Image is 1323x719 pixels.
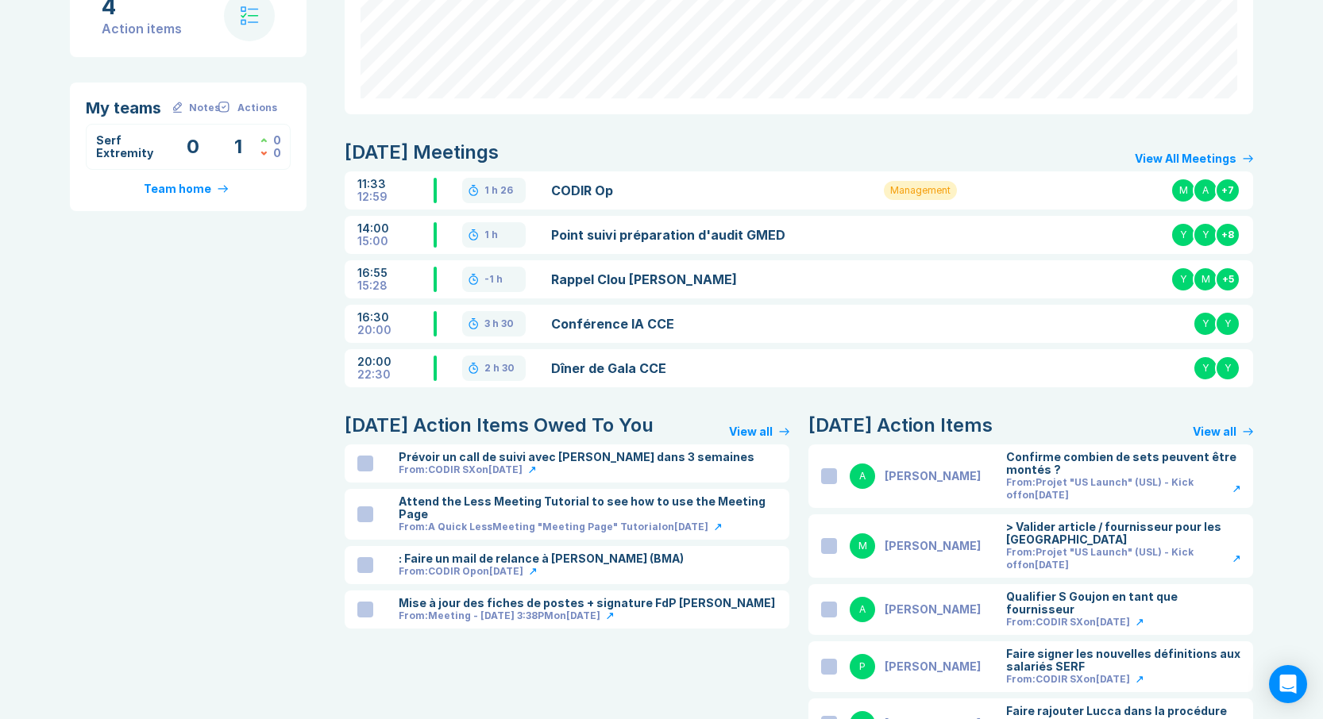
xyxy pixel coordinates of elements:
div: 14:00 [357,222,434,235]
a: Point suivi préparation d'audit GMED [551,225,846,244]
div: Actions Assigned this Week [260,147,280,160]
div: Team home [144,183,211,195]
div: [DATE] Action Items Owed To You [345,413,654,438]
div: + 7 [1215,178,1240,203]
div: 15:00 [357,235,434,248]
div: View all [729,425,773,438]
div: From: Meeting - [DATE] 3:38PM on [DATE] [399,609,600,622]
div: Notes [189,102,220,114]
div: 1 h [484,229,498,241]
div: 20:00 [357,356,434,368]
div: From: CODIR SX on [DATE] [1006,673,1130,686]
div: [PERSON_NAME] [885,540,981,552]
div: -1 h [484,273,503,286]
div: Actions Closed this Week [260,134,280,147]
div: Y [1193,356,1218,381]
div: View All Meetings [1135,152,1236,165]
div: M [850,533,875,559]
div: Meetings with Notes this Week [171,134,215,160]
a: Team home [144,183,233,195]
div: Confirme combien de sets peuvent être montés ? [1006,451,1240,476]
div: : Faire un mail de relance à [PERSON_NAME] (BMA) [399,552,684,565]
div: 0 [273,134,281,147]
img: caret-down-red.svg [260,151,267,156]
div: From: Projet "US Launch" (USL) - Kick off on [DATE] [1006,546,1227,571]
div: 11:33 [357,178,434,190]
div: P [850,654,875,679]
div: My teams [86,98,172,117]
a: View all [729,425,789,438]
img: arrow-right-primary.svg [218,185,228,193]
div: 20:00 [357,324,434,336]
a: View All Meetings [1135,152,1253,165]
div: [PERSON_NAME] [885,603,981,616]
a: Conférence IA CCE [551,314,846,333]
div: Open Action Items [215,134,260,160]
div: View all [1193,425,1236,438]
div: Y [1171,222,1196,248]
div: Y [1193,311,1218,336]
div: A [850,463,875,489]
div: + 8 [1215,222,1240,248]
div: Open Intercom Messenger [1269,665,1307,703]
div: A [850,597,875,622]
div: From: A Quick LessMeeting "Meeting Page" Tutorial on [DATE] [399,521,708,533]
div: M [1193,267,1218,292]
div: Y [1215,311,1240,336]
div: From: CODIR SX on [DATE] [1006,616,1130,629]
div: From: CODIR Op on [DATE] [399,565,523,578]
div: Qualifier S Goujon en tant que fournisseur [1006,590,1240,616]
div: Y [1171,267,1196,292]
div: Y [1215,356,1240,381]
div: Mise à jour des fiches de postes + signature FdP [PERSON_NAME] [399,597,775,609]
div: > Valider article / fournisseur pour les [GEOGRAPHIC_DATA] [1006,521,1240,546]
div: 2 h 30 [484,362,515,375]
div: Y [1193,222,1218,248]
div: [DATE] Action Items [808,413,993,438]
a: Dîner de Gala CCE [551,359,846,378]
div: [PERSON_NAME] [885,470,981,483]
div: Prévoir un call de suivi avec [PERSON_NAME] dans 3 semaines [399,451,754,463]
div: Attend the Less Meeting Tutorial to see how to use the Meeting Page [399,495,777,521]
div: 16:30 [357,311,434,324]
a: Serf Extremity [96,133,153,160]
div: Management [884,181,957,200]
a: Rappel Clou [PERSON_NAME] [551,270,846,289]
div: [DATE] Meetings [345,140,499,165]
div: 16:55 [357,267,434,279]
a: View all [1193,425,1253,438]
div: Action items [102,19,182,38]
div: From: Projet "US Launch" (USL) - Kick off on [DATE] [1006,476,1227,502]
div: From: CODIR SX on [DATE] [399,463,523,476]
div: 0 [273,147,281,160]
img: check-list.svg [241,6,259,25]
div: [PERSON_NAME] [885,660,981,673]
div: 22:30 [357,368,434,381]
div: 3 h 30 [484,317,514,330]
div: 12:59 [357,190,434,203]
div: Faire signer les nouvelles définitions aux salariés SERF [1006,648,1240,673]
div: M [1171,178,1196,203]
div: 15:28 [357,279,434,292]
div: A [1193,178,1218,203]
a: CODIR Op [551,181,846,200]
div: Actions [237,102,277,114]
div: 1 h 26 [484,184,513,197]
img: caret-up-green.svg [260,138,267,143]
div: + 5 [1215,267,1240,292]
